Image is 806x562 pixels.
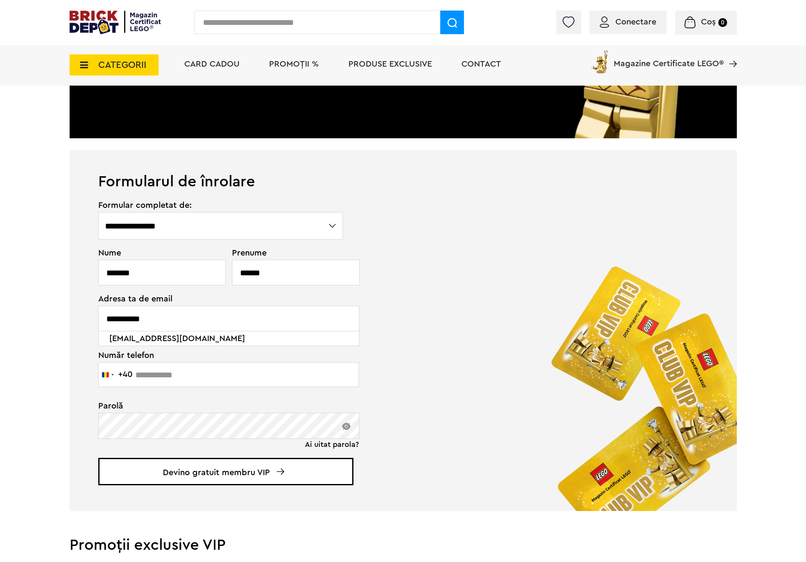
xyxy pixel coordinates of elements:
[718,18,727,27] small: 0
[348,60,432,68] a: Produse exclusive
[98,458,353,485] span: Devino gratuit membru VIP
[701,18,716,26] span: Coș
[70,150,737,189] h1: Formularul de înrolare
[184,60,240,68] a: Card Cadou
[277,468,284,475] img: Arrow%20-%20Down.svg
[537,252,737,511] img: vip_page_image
[724,48,737,57] a: Magazine Certificate LEGO®
[305,440,359,449] a: Ai uitat parola?
[118,370,132,379] div: +40
[99,363,132,387] button: Selected country
[98,295,344,303] span: Adresa ta de email
[98,201,344,210] span: Formular completat de:
[70,538,737,553] h2: Promoții exclusive VIP
[600,18,656,26] a: Conectare
[232,249,344,257] span: Prenume
[614,48,724,68] span: Magazine Certificate LEGO®
[98,341,344,360] span: Număr telefon
[269,60,319,68] a: PROMOȚII %
[106,331,352,346] li: [EMAIL_ADDRESS][DOMAIN_NAME]
[461,60,501,68] a: Contact
[615,18,656,26] span: Conectare
[98,60,146,70] span: CATEGORII
[98,402,344,410] span: Parolă
[98,249,221,257] span: Nume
